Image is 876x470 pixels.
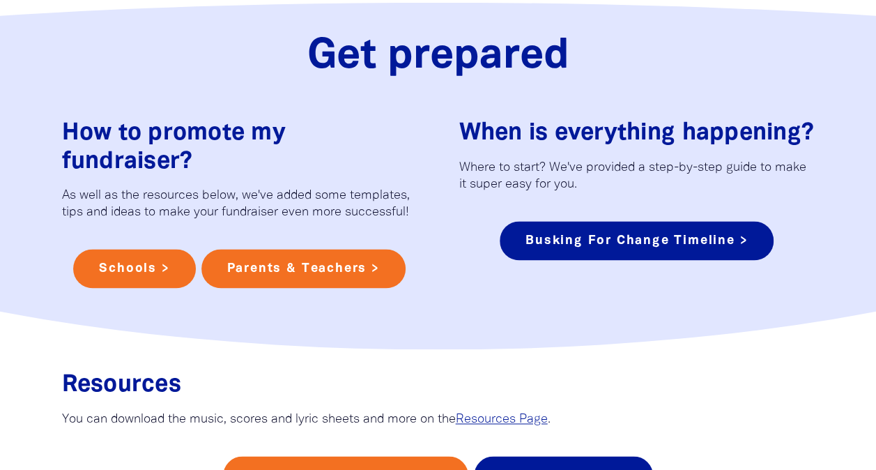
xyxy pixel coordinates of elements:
a: Resources Page [456,414,548,425]
p: Where to start? We've provided a step-by-step guide to make it super easy for you. [459,160,815,193]
span: How to promote my fundraiser? [62,123,286,173]
p: As well as the resources below, we've added some templates, tips and ideas to make your fundraise... [62,188,417,221]
p: You can download the music, scores and lyric sheets and more on the . [62,411,815,428]
a: Schools > [73,249,195,288]
a: Parents & Teachers > [201,249,406,288]
a: Busking For Change Timeline > [500,221,774,260]
span: Resources [62,374,181,396]
span: When is everything happening? [459,123,814,144]
span: Get prepared [307,38,569,76]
